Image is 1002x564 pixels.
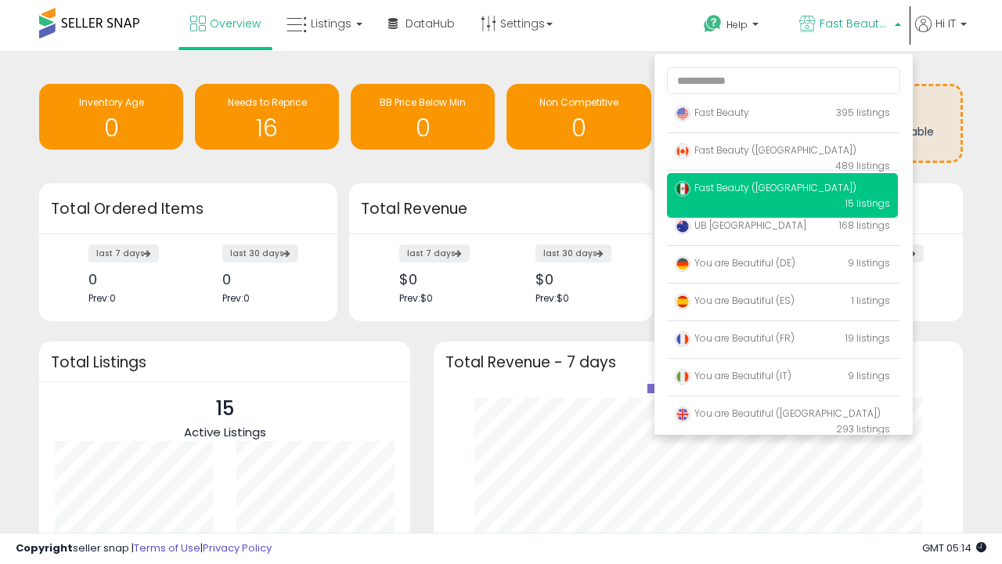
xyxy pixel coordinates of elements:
label: last 7 days [88,244,159,262]
a: Non Competitive 0 [506,84,651,150]
h3: Total Ordered Items [51,198,326,220]
span: DataHub [405,16,455,31]
div: $0 [535,271,625,287]
div: seller snap | | [16,541,272,556]
span: Fast Beauty [675,106,749,119]
h3: Total Revenue - 7 days [445,356,951,368]
span: 9 listings [848,369,890,382]
a: Terms of Use [134,540,200,555]
img: usa.png [675,106,690,121]
span: 395 listings [836,106,890,119]
span: 489 listings [835,159,890,172]
span: Fast Beauty ([GEOGRAPHIC_DATA]) [820,16,890,31]
span: Inventory Age [79,96,144,109]
span: Prev: 0 [222,291,250,305]
img: germany.png [675,256,690,272]
img: france.png [675,331,690,347]
img: canada.png [675,143,690,159]
i: Get Help [703,14,723,34]
span: You are Beautiful (ES) [675,294,795,307]
a: BB Price Below Min 0 [351,84,495,150]
span: Active Listings [184,424,266,440]
a: Hi IT [915,16,967,51]
a: Help [691,2,785,51]
a: Inventory Age 0 [39,84,183,150]
label: last 7 days [399,244,470,262]
img: australia.png [675,219,690,234]
h1: 16 [203,115,331,141]
span: 15 listings [845,197,890,210]
span: Prev: 0 [88,291,116,305]
p: 15 [184,394,266,424]
h3: Total Revenue [361,198,641,220]
span: Fast Beauty ([GEOGRAPHIC_DATA]) [675,143,856,157]
span: Hi IT [935,16,956,31]
span: 1 listings [852,294,890,307]
img: mexico.png [675,181,690,197]
a: Privacy Policy [203,540,272,555]
span: You are Beautiful (IT) [675,369,791,382]
h1: 0 [47,115,175,141]
span: UB [GEOGRAPHIC_DATA] [675,219,806,232]
span: Fast Beauty ([GEOGRAPHIC_DATA]) [675,181,856,194]
label: last 30 days [535,244,611,262]
div: $0 [399,271,489,287]
span: You are Beautiful ([GEOGRAPHIC_DATA]) [675,407,881,420]
span: Needs to Reprice [228,96,307,109]
span: Listings [311,16,351,31]
span: Overview [210,16,261,31]
span: You are Beautiful (FR) [675,331,795,345]
img: italy.png [675,369,690,385]
img: uk.png [675,407,690,422]
img: spain.png [675,294,690,309]
div: 0 [88,271,176,287]
span: 168 listings [839,219,890,232]
h3: Total Listings [51,356,398,368]
strong: Copyright [16,540,73,555]
h1: 0 [514,115,643,141]
span: BB Price Below Min [380,96,466,109]
span: Prev: $0 [535,291,569,305]
label: last 30 days [222,244,298,262]
span: 2025-09-18 05:14 GMT [922,540,986,555]
a: Needs to Reprice 16 [195,84,339,150]
span: Help [726,18,748,31]
span: 293 listings [836,422,890,436]
span: Prev: $0 [399,291,433,305]
div: 0 [222,271,310,287]
h1: 0 [359,115,487,141]
span: 9 listings [848,256,890,269]
span: You are Beautiful (DE) [675,256,795,269]
span: Non Competitive [539,96,618,109]
span: 19 listings [845,331,890,345]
